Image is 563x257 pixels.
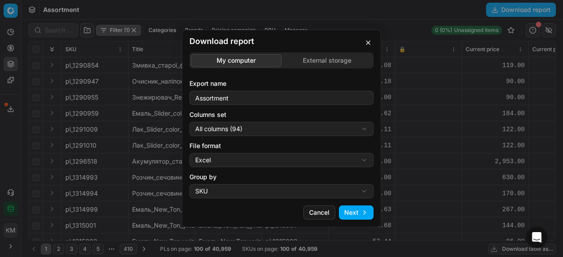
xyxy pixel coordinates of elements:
h2: Download report [189,37,374,45]
label: Group by [189,173,374,181]
button: Next [339,205,374,220]
button: My computer [191,54,281,67]
button: External storage [281,54,372,67]
label: File format [189,141,374,150]
label: Export name [189,79,374,88]
label: Columns set [189,110,374,119]
button: Cancel [303,205,335,220]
